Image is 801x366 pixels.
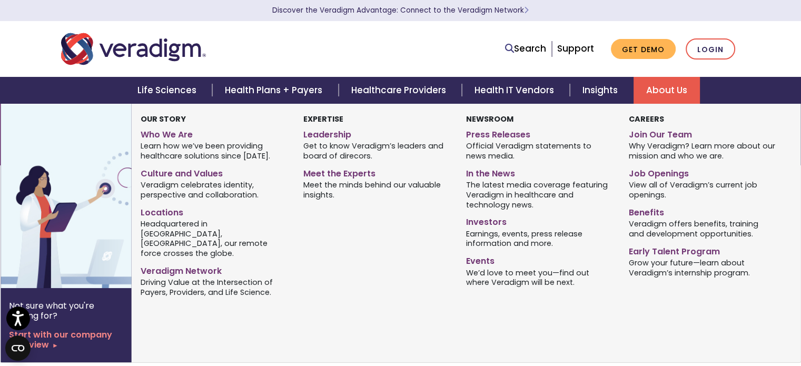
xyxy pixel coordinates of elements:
span: Meet the minds behind our valuable insights. [303,180,450,200]
strong: Newsroom [466,114,513,124]
span: Why Veradigm? Learn more about our mission and who we are. [628,141,775,161]
a: Veradigm Network [141,262,288,277]
strong: Careers [628,114,664,124]
a: Early Talent Program [628,242,775,258]
a: Benefits [628,203,775,219]
strong: Our Story [141,114,186,124]
a: Leadership [303,125,450,141]
span: Grow your future—learn about Veradigm’s internship program. [628,257,775,278]
a: Meet the Experts [303,164,450,180]
a: About Us [634,77,700,104]
a: Press Releases [466,125,613,141]
a: Who We Are [141,125,288,141]
a: Login [686,38,735,60]
a: Life Sciences [125,77,212,104]
a: Support [557,42,594,55]
span: Learn More [524,5,529,15]
a: Job Openings [628,164,775,180]
span: Veradigm celebrates identity, perspective and collaboration. [141,180,288,200]
button: Open CMP widget [5,335,31,361]
span: View all of Veradigm’s current job openings. [628,180,775,200]
a: Discover the Veradigm Advantage: Connect to the Veradigm NetworkLearn More [272,5,529,15]
span: Official Veradigm statements to news media. [466,141,613,161]
span: Get to know Veradigm’s leaders and board of direcors. [303,141,450,161]
a: Events [466,252,613,267]
img: Veradigm logo [61,32,206,66]
a: Start with our company overview [9,330,123,350]
span: The latest media coverage featuring Veradigm in healthcare and technology news. [466,180,613,210]
img: Vector image of Veradigm’s Story [1,104,170,288]
a: In the News [466,164,613,180]
a: Healthcare Providers [339,77,462,104]
span: Learn how we’ve been providing healthcare solutions since [DATE]. [141,141,288,161]
a: Insights [570,77,634,104]
span: Veradigm offers benefits, training and development opportunities. [628,218,775,239]
p: Not sure what you're looking for? [9,301,123,321]
a: Investors [466,213,613,228]
a: Health IT Vendors [462,77,570,104]
a: Locations [141,203,288,219]
span: Earnings, events, press release information and more. [466,228,613,249]
span: We’d love to meet you—find out where Veradigm will be next. [466,267,613,288]
a: Culture and Values [141,164,288,180]
a: Search [505,42,546,56]
a: Get Demo [611,39,676,60]
strong: Expertise [303,114,343,124]
span: Headquartered in [GEOGRAPHIC_DATA], [GEOGRAPHIC_DATA], our remote force crosses the globe. [141,218,288,258]
span: Driving Value at the Intersection of Payers, Providers, and Life Science. [141,277,288,298]
a: Health Plans + Payers [212,77,338,104]
a: Join Our Team [628,125,775,141]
